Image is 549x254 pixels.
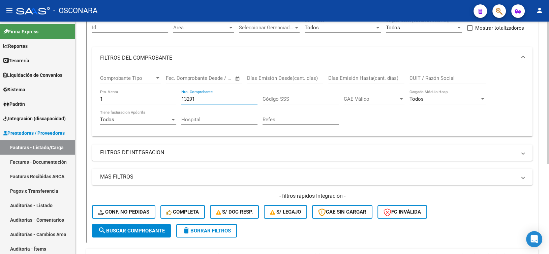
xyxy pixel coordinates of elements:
span: Firma Express [3,28,38,35]
mat-icon: menu [5,6,13,14]
mat-icon: person [536,6,544,14]
span: Area [173,25,228,31]
button: FC Inválida [377,205,427,219]
span: Comprobante Tipo [100,75,155,81]
button: Borrar Filtros [176,224,237,237]
span: Buscar Comprobante [98,228,165,234]
span: Todos [386,25,400,31]
button: S/ Doc Resp. [210,205,259,219]
span: S/ legajo [270,209,301,215]
button: Buscar Comprobante [92,224,171,237]
span: Tesorería [3,57,29,64]
span: CAE SIN CARGAR [318,209,366,215]
mat-icon: search [98,226,106,234]
input: End date [194,75,226,81]
span: Sistema [3,86,25,93]
button: Open calendar [234,75,242,83]
span: FC Inválida [384,209,421,215]
span: Mostrar totalizadores [475,24,524,32]
button: S/ legajo [264,205,307,219]
span: S/ Doc Resp. [216,209,253,215]
span: Liquidación de Convenios [3,71,62,79]
span: Todos [100,117,114,123]
mat-panel-title: MAS FILTROS [100,173,516,181]
input: Start date [166,75,188,81]
span: Conf. no pedidas [98,209,149,215]
mat-panel-title: FILTROS DEL COMPROBANTE [100,54,516,62]
button: CAE SIN CARGAR [312,205,372,219]
span: Seleccionar Gerenciador [239,25,294,31]
span: CAE Válido [344,96,398,102]
h4: - filtros rápidos Integración - [92,192,532,200]
div: Open Intercom Messenger [526,231,542,247]
span: Borrar Filtros [182,228,231,234]
mat-expansion-panel-header: MAS FILTROS [92,169,532,185]
mat-icon: delete [182,226,190,234]
span: Integración (discapacidad) [3,115,66,122]
mat-expansion-panel-header: FILTROS DEL COMPROBANTE [92,47,532,69]
span: Completa [166,209,199,215]
span: - OSCONARA [53,3,97,18]
mat-panel-title: FILTROS DE INTEGRACION [100,149,516,156]
mat-expansion-panel-header: FILTROS DE INTEGRACION [92,145,532,161]
button: Conf. no pedidas [92,205,155,219]
button: Completa [160,205,205,219]
span: Padrón [3,100,25,108]
div: FILTROS DEL COMPROBANTE [92,69,532,136]
span: Todos [409,96,424,102]
span: Reportes [3,42,28,50]
span: Prestadores / Proveedores [3,129,65,137]
span: Todos [305,25,319,31]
